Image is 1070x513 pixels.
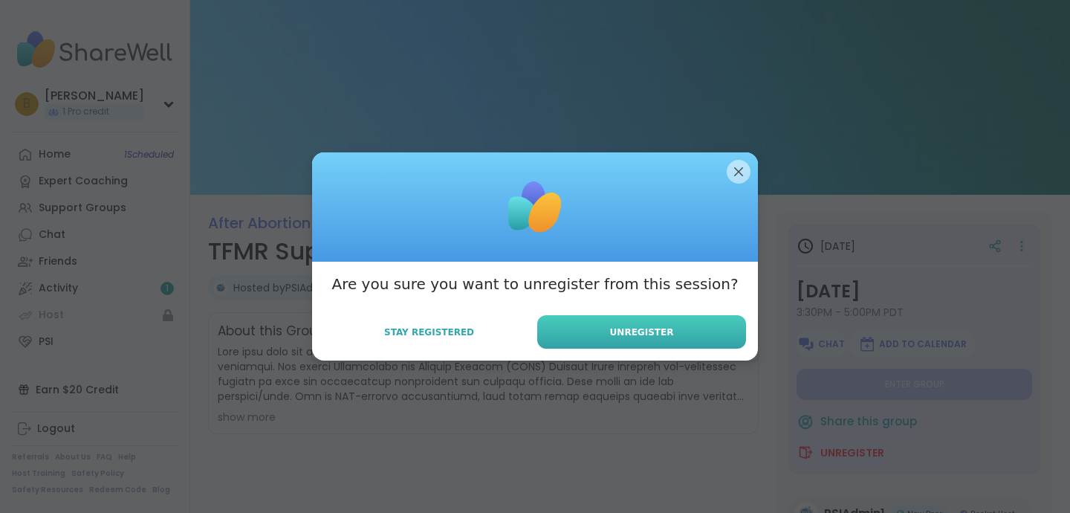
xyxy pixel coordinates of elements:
[384,326,474,339] span: Stay Registered
[498,170,572,245] img: ShareWell Logomark
[537,315,746,349] button: Unregister
[324,317,534,348] button: Stay Registered
[331,274,738,294] h3: Are you sure you want to unregister from this session?
[610,326,674,339] span: Unregister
